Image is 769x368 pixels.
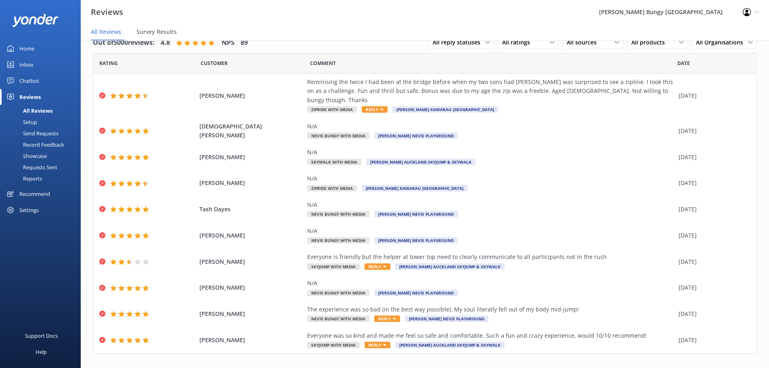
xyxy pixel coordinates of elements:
[307,305,675,314] div: The experience was so bad (in the best way possible). My soul literally fell out of my body mid-j...
[5,150,81,162] a: Showcase
[19,40,34,57] div: Home
[677,59,690,67] span: Date
[679,126,746,135] div: [DATE]
[91,28,121,36] span: All Reviews
[696,38,748,47] span: All Organisations
[5,105,52,116] div: All Reviews
[201,59,228,67] span: Date
[310,59,336,67] span: Question
[362,185,467,191] span: [PERSON_NAME] Kawarau [GEOGRAPHIC_DATA]
[679,205,746,214] div: [DATE]
[374,132,458,139] span: [PERSON_NAME] Nevis Playground
[307,122,675,131] div: N/A
[5,162,81,173] a: Requests Sent
[365,263,390,270] span: Reply
[679,336,746,345] div: [DATE]
[19,186,50,202] div: Recommend
[307,106,357,113] span: Zipride with Media
[679,153,746,162] div: [DATE]
[5,139,81,150] a: Record Feedback
[307,279,675,288] div: N/A
[91,6,123,19] h3: Reviews
[307,132,369,139] span: Nevis Bungy with Media
[199,122,304,140] span: [DEMOGRAPHIC_DATA][PERSON_NAME]
[5,105,81,116] a: All Reviews
[19,73,39,89] div: Chatbot
[374,315,400,322] span: Reply
[395,263,505,270] span: [PERSON_NAME] Auckland SkyJump & SkyWalk
[307,331,675,340] div: Everyone was so kind and made me feel so safe and comfortable. Such a fun and crazy experience, w...
[502,38,535,47] span: All ratings
[5,173,81,184] a: Reports
[307,263,360,270] span: SkyJump with Media
[199,257,304,266] span: [PERSON_NAME]
[199,205,304,214] span: Tash Dayes
[679,283,746,292] div: [DATE]
[25,328,58,344] div: Support Docs
[395,342,505,348] span: [PERSON_NAME] Auckland SkyJump & SkyWalk
[679,179,746,187] div: [DATE]
[679,309,746,318] div: [DATE]
[241,38,248,48] h4: 89
[679,231,746,240] div: [DATE]
[5,116,37,128] div: Setup
[199,309,304,318] span: [PERSON_NAME]
[307,252,675,261] div: Everyone is friendly but the helper at tower top need to clearly communicate to all participants ...
[93,38,155,48] h4: Out of 5000 reviews:
[392,106,498,113] span: [PERSON_NAME] Kawarau [GEOGRAPHIC_DATA]
[374,237,458,244] span: [PERSON_NAME] Nevis Playground
[365,342,390,348] span: Reply
[5,139,64,150] div: Record Feedback
[19,57,34,73] div: Inbox
[199,231,304,240] span: [PERSON_NAME]
[19,202,39,218] div: Settings
[433,38,485,47] span: All reply statuses
[631,38,670,47] span: All products
[307,290,369,296] span: Nevis Bungy with Media
[307,342,360,348] span: SkyJump with Media
[199,179,304,187] span: [PERSON_NAME]
[5,128,81,139] a: Send Requests
[19,89,41,105] div: Reviews
[307,211,369,217] span: Nevis Bungy with Media
[405,315,488,322] span: [PERSON_NAME] Nevis Playground
[366,159,476,165] span: [PERSON_NAME] Auckland SkyJump & SkyWalk
[36,344,47,360] div: Help
[374,211,458,217] span: [PERSON_NAME] Nevis Playground
[362,106,388,113] span: Reply
[307,200,675,209] div: N/A
[5,150,47,162] div: Showcase
[307,159,361,165] span: SkyWalk with Media
[679,257,746,266] div: [DATE]
[161,38,170,48] h4: 4.8
[5,116,81,128] a: Setup
[12,14,59,27] img: yonder-white-logo.png
[307,78,675,105] div: Reminising the twice I had been at the bridge before when my two sons had [PERSON_NAME] was surpr...
[99,59,118,67] span: Date
[199,283,304,292] span: [PERSON_NAME]
[307,237,369,244] span: Nevis Bungy with Media
[374,290,458,296] span: [PERSON_NAME] Nevis Playground
[222,38,235,48] h4: NPS
[307,185,357,191] span: Zipride with Media
[5,128,59,139] div: Send Requests
[5,173,42,184] div: Reports
[307,227,675,236] div: N/A
[679,91,746,100] div: [DATE]
[567,38,601,47] span: All sources
[5,162,57,173] div: Requests Sent
[199,153,304,162] span: [PERSON_NAME]
[307,148,675,157] div: N/A
[199,336,304,345] span: [PERSON_NAME]
[307,315,369,322] span: Nevis Bungy with Media
[136,28,177,36] span: Survey Results
[307,174,675,183] div: N/A
[199,91,304,100] span: [PERSON_NAME]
